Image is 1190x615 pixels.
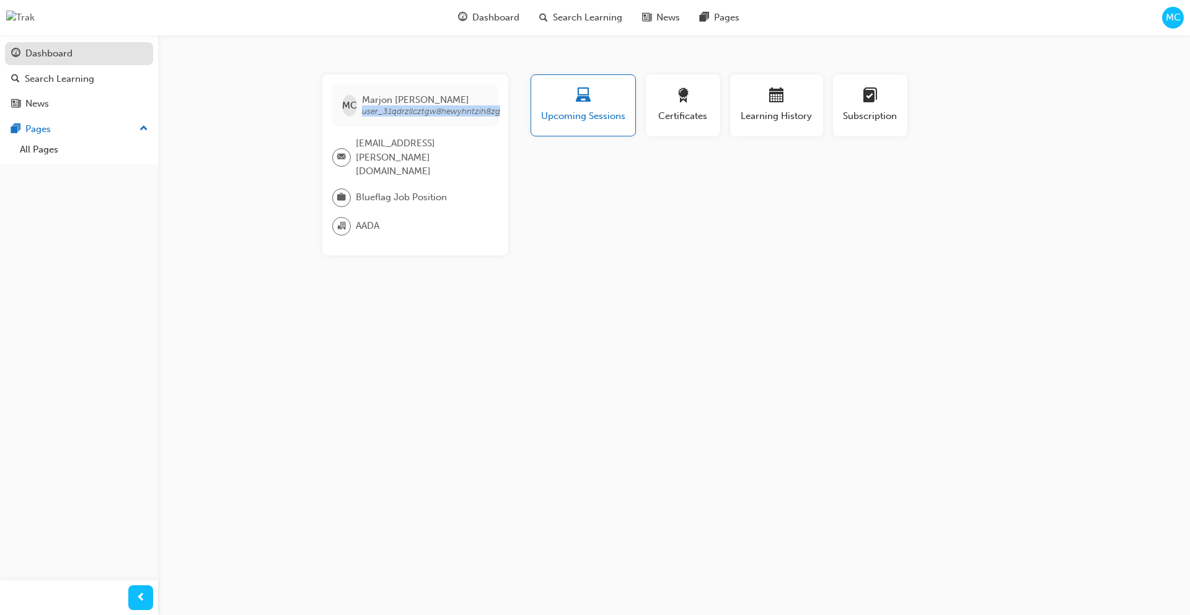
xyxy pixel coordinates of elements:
div: Pages [25,122,51,136]
span: Subscription [842,109,898,123]
span: MC [342,99,357,113]
button: DashboardSearch LearningNews [5,40,153,118]
div: Dashboard [25,46,73,61]
span: laptop-icon [576,88,591,105]
span: briefcase-icon [337,190,346,206]
span: news-icon [642,10,651,25]
span: MC [1166,11,1181,25]
span: learningplan-icon [863,88,878,105]
span: organisation-icon [337,218,346,234]
a: All Pages [15,140,153,159]
span: Upcoming Sessions [540,109,626,123]
a: search-iconSearch Learning [529,5,632,30]
span: calendar-icon [769,88,784,105]
span: search-icon [539,10,548,25]
button: Certificates [646,74,720,136]
img: Trak [6,11,35,25]
button: Pages [5,118,153,141]
span: [EMAIL_ADDRESS][PERSON_NAME][DOMAIN_NAME] [356,136,488,179]
span: Dashboard [472,11,519,25]
span: news-icon [11,99,20,110]
span: prev-icon [136,590,146,606]
span: Pages [714,11,739,25]
a: Search Learning [5,68,153,91]
span: search-icon [11,74,20,85]
span: News [656,11,680,25]
span: guage-icon [458,10,467,25]
span: up-icon [139,121,148,137]
button: MC [1162,7,1184,29]
a: pages-iconPages [690,5,749,30]
a: news-iconNews [632,5,690,30]
span: Blueflag Job Position [356,190,447,205]
span: guage-icon [11,48,20,60]
span: Learning History [739,109,814,123]
span: pages-icon [11,124,20,135]
span: email-icon [337,149,346,166]
div: News [25,97,49,111]
a: guage-iconDashboard [448,5,529,30]
span: Certificates [655,109,711,123]
div: Search Learning [25,72,94,86]
button: Learning History [730,74,823,136]
button: Subscription [833,74,907,136]
a: Dashboard [5,42,153,65]
a: News [5,92,153,115]
span: AADA [356,219,379,233]
span: user_31qdrzllcztgw8hewyhntzih8zg [362,106,500,117]
span: pages-icon [700,10,709,25]
span: Search Learning [553,11,622,25]
span: Marjon [PERSON_NAME] [362,94,500,105]
button: Upcoming Sessions [531,74,636,136]
span: award-icon [676,88,690,105]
